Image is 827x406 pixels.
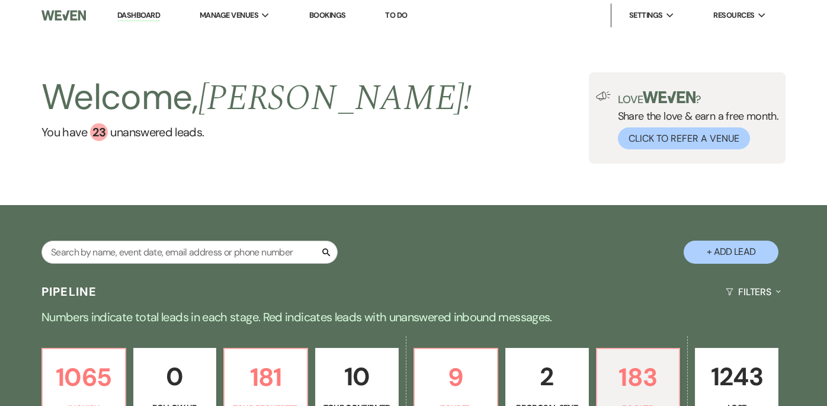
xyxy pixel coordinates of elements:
p: 1065 [50,357,118,397]
p: 183 [604,357,672,397]
button: + Add Lead [684,241,778,264]
span: [PERSON_NAME] ! [198,71,472,126]
p: 9 [422,357,490,397]
button: Filters [721,276,786,308]
input: Search by name, event date, email address or phone number [41,241,338,264]
h3: Pipeline [41,283,97,300]
div: 23 [90,123,108,141]
img: Weven Logo [41,3,86,28]
p: 0 [141,357,209,397]
img: loud-speaker-illustration.svg [596,91,611,101]
a: To Do [385,10,407,20]
div: Share the love & earn a free month. [611,91,779,149]
span: Resources [713,9,754,21]
p: 1243 [703,357,771,397]
button: Click to Refer a Venue [618,127,750,149]
p: 10 [323,357,391,397]
span: Manage Venues [200,9,258,21]
span: Settings [629,9,663,21]
img: weven-logo-green.svg [643,91,695,103]
a: You have 23 unanswered leads. [41,123,472,141]
h2: Welcome, [41,72,472,123]
p: 181 [232,357,300,397]
p: 2 [513,357,581,397]
a: Dashboard [117,10,160,21]
a: Bookings [309,10,346,20]
p: Love ? [618,91,779,105]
